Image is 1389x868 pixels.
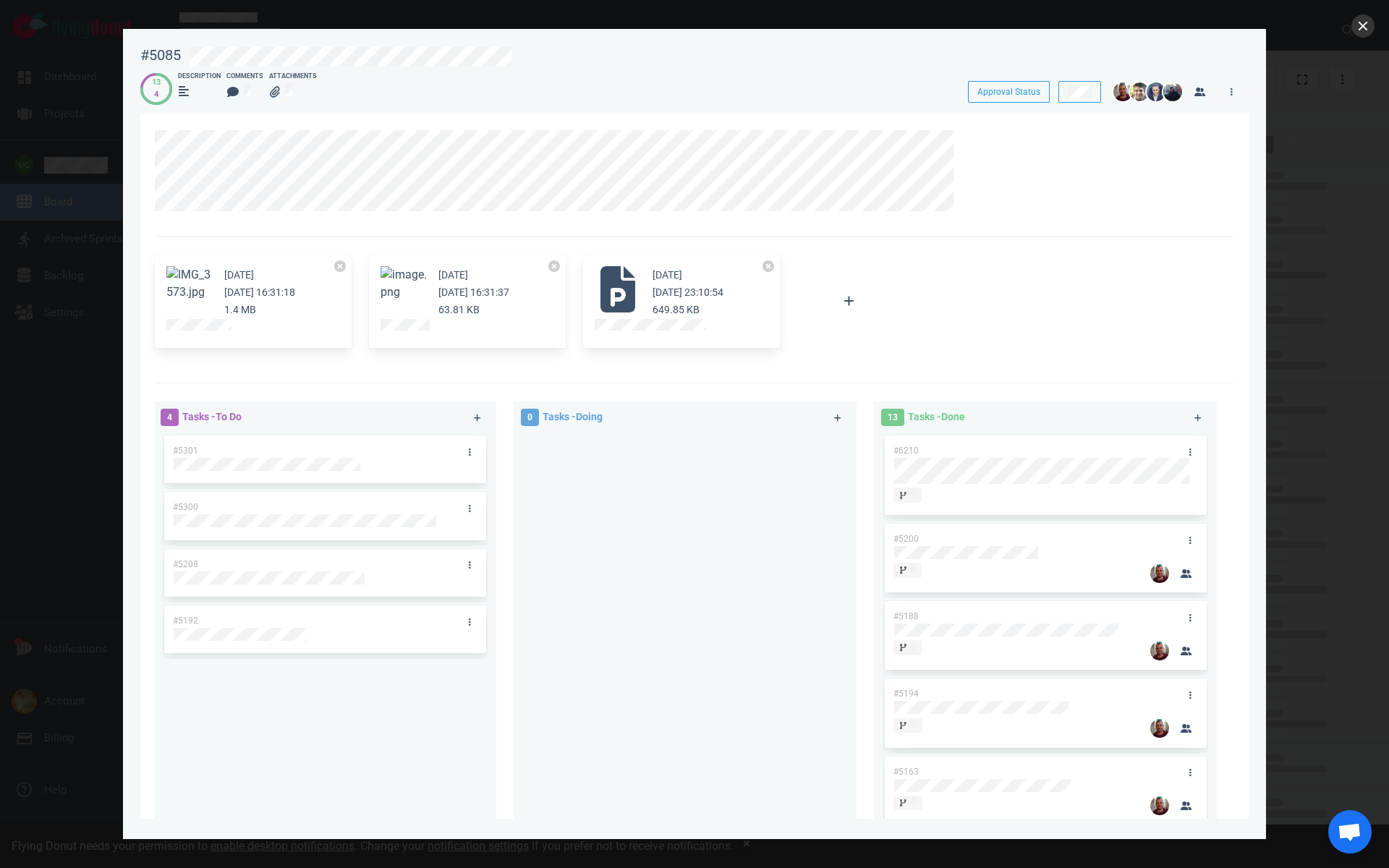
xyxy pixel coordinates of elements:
[182,411,242,422] span: Tasks - To Do
[178,72,221,82] div: Description
[653,286,723,298] small: [DATE] 23:10:54
[893,689,919,699] span: #5194
[1130,82,1149,101] img: 26
[438,269,468,281] small: [DATE]
[1113,82,1132,101] img: 26
[543,411,603,422] span: Tasks - Doing
[881,409,904,426] span: 13
[1150,719,1169,738] img: 26
[173,446,198,456] span: #5301
[226,72,263,82] div: Comments
[653,304,700,315] small: 649.85 KB
[381,266,427,301] button: Zoom image
[653,269,682,281] small: [DATE]
[1147,82,1165,101] img: 26
[152,89,161,101] div: 4
[438,286,509,298] small: [DATE] 16:31:37
[1150,564,1169,583] img: 26
[893,446,919,456] span: #6210
[521,409,539,426] span: 0
[1150,796,1169,815] img: 26
[893,534,919,544] span: #5200
[968,81,1050,103] button: Approval Status
[161,409,179,426] span: 4
[1163,82,1182,101] img: 26
[893,767,919,777] span: #5163
[1328,810,1372,854] a: Ανοιχτή συνομιλία
[908,411,965,422] span: Tasks - Done
[1351,14,1375,38] button: close
[1150,642,1169,660] img: 26
[893,611,919,621] span: #5188
[224,269,254,281] small: [DATE]
[269,72,317,82] div: Attachments
[152,77,161,89] div: 13
[166,266,213,301] button: Zoom image
[173,559,198,569] span: #5208
[140,46,181,64] div: #5085
[438,304,480,315] small: 63.81 KB
[173,502,198,512] span: #5300
[224,286,295,298] small: [DATE] 16:31:18
[224,304,256,315] small: 1.4 MB
[173,616,198,626] span: #5192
